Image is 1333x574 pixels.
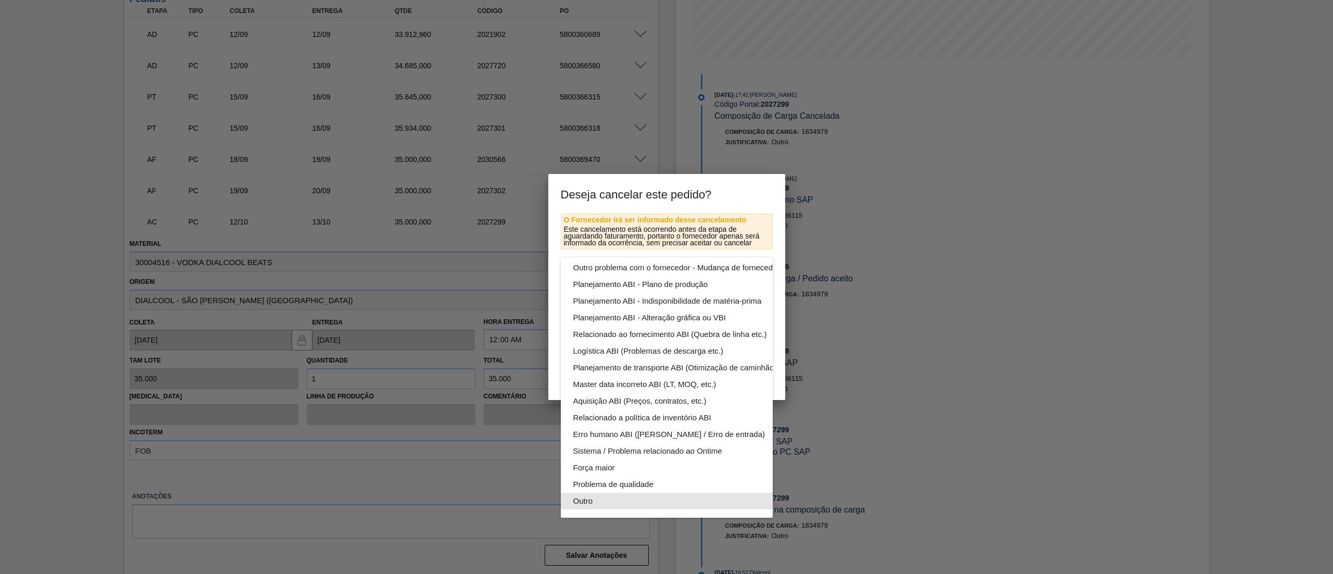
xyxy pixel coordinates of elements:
[573,343,809,359] div: Logística ABI (Problemas de descarga etc.)
[573,259,809,276] div: Outro problema com o fornecedor - Mudança de fornecedor
[573,376,809,393] div: Master data incorreto ABI (LT, MOQ, etc.)
[573,276,809,293] div: Planejamento ABI - Plano de produção
[573,493,809,509] div: Outro
[573,409,809,426] div: Relacionado a política de inventório ABI
[573,326,809,343] div: Relacionado ao fornecimento ABI (Quebra de linha etc.)
[573,393,809,409] div: Aquisição ABI (Preços, contratos, etc.)
[573,443,809,459] div: Sistema / Problema relacionado ao Ontime
[573,476,809,493] div: Problema de qualidade
[573,309,809,326] div: Planejamento ABI - Alteração gráfica ou VBI
[573,293,809,309] div: Planejamento ABI - Indisponibilidade de matéria-prima
[573,426,809,443] div: Erro humano ABI ([PERSON_NAME] / Erro de entrada)
[573,459,809,476] div: Força maior
[573,359,809,376] div: Planejamento de transporte ABI (Otimização de caminhão etc.)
